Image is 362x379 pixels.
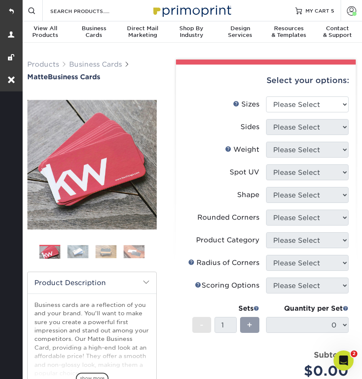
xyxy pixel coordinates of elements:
[119,25,167,39] div: Marketing
[264,25,313,39] div: & Templates
[192,304,259,314] div: Sets
[264,21,313,44] a: Resources& Templates
[27,73,48,81] span: Matte
[216,25,264,32] span: Design
[70,21,118,44] a: BusinessCards
[264,25,313,32] span: Resources
[27,100,157,229] img: Matte 01
[70,25,118,32] span: Business
[195,280,259,291] div: Scoring Options
[313,21,362,44] a: Contact& Support
[305,7,329,14] span: MY CART
[225,145,259,155] div: Weight
[197,213,259,223] div: Rounded Corners
[27,73,157,81] a: MatteBusiness Cards
[167,21,216,44] a: Shop ByIndustry
[124,245,145,258] img: Business Cards 04
[331,8,334,13] span: 5
[334,350,354,371] iframe: Intercom live chat
[313,25,362,39] div: & Support
[67,245,88,258] img: Business Cards 02
[216,21,264,44] a: DesignServices
[27,73,157,81] h1: Business Cards
[28,272,156,293] h2: Product Description
[49,6,131,16] input: SEARCH PRODUCTS.....
[313,25,362,32] span: Contact
[196,235,259,245] div: Product Category
[240,122,259,132] div: Sides
[237,190,259,200] div: Shape
[230,167,259,177] div: Spot UV
[247,319,252,331] span: +
[27,60,59,68] a: Products
[233,99,259,109] div: Sizes
[216,25,264,39] div: Services
[314,350,349,359] strong: Subtotal
[69,60,122,68] a: Business Cards
[96,245,116,258] img: Business Cards 03
[200,319,204,331] span: -
[21,21,70,44] a: View AllProducts
[188,258,259,268] div: Radius of Corners
[167,25,216,39] div: Industry
[119,25,167,32] span: Direct Mail
[266,304,349,314] div: Quantity per Set
[183,65,349,96] div: Select your options:
[150,1,233,19] img: Primoprint
[351,350,357,357] span: 2
[21,25,70,32] span: View All
[119,21,167,44] a: Direct MailMarketing
[167,25,216,32] span: Shop By
[21,25,70,39] div: Products
[70,25,118,39] div: Cards
[39,242,60,263] img: Business Cards 01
